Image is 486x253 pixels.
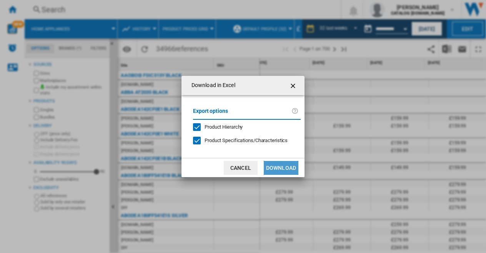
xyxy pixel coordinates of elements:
[193,107,291,121] label: Export options
[205,137,288,143] span: Product Specifications/Characteristics
[286,78,301,93] button: getI18NText('BUTTONS.CLOSE_DIALOG')
[224,161,258,175] button: Cancel
[289,81,298,90] ng-md-icon: getI18NText('BUTTONS.CLOSE_DIALOG')
[264,161,298,175] button: Download
[188,82,235,89] h4: Download in Excel
[193,124,295,131] md-checkbox: Product Hierarchy
[205,137,288,144] div: Only applies to Category View
[205,124,243,130] span: Product Hierarchy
